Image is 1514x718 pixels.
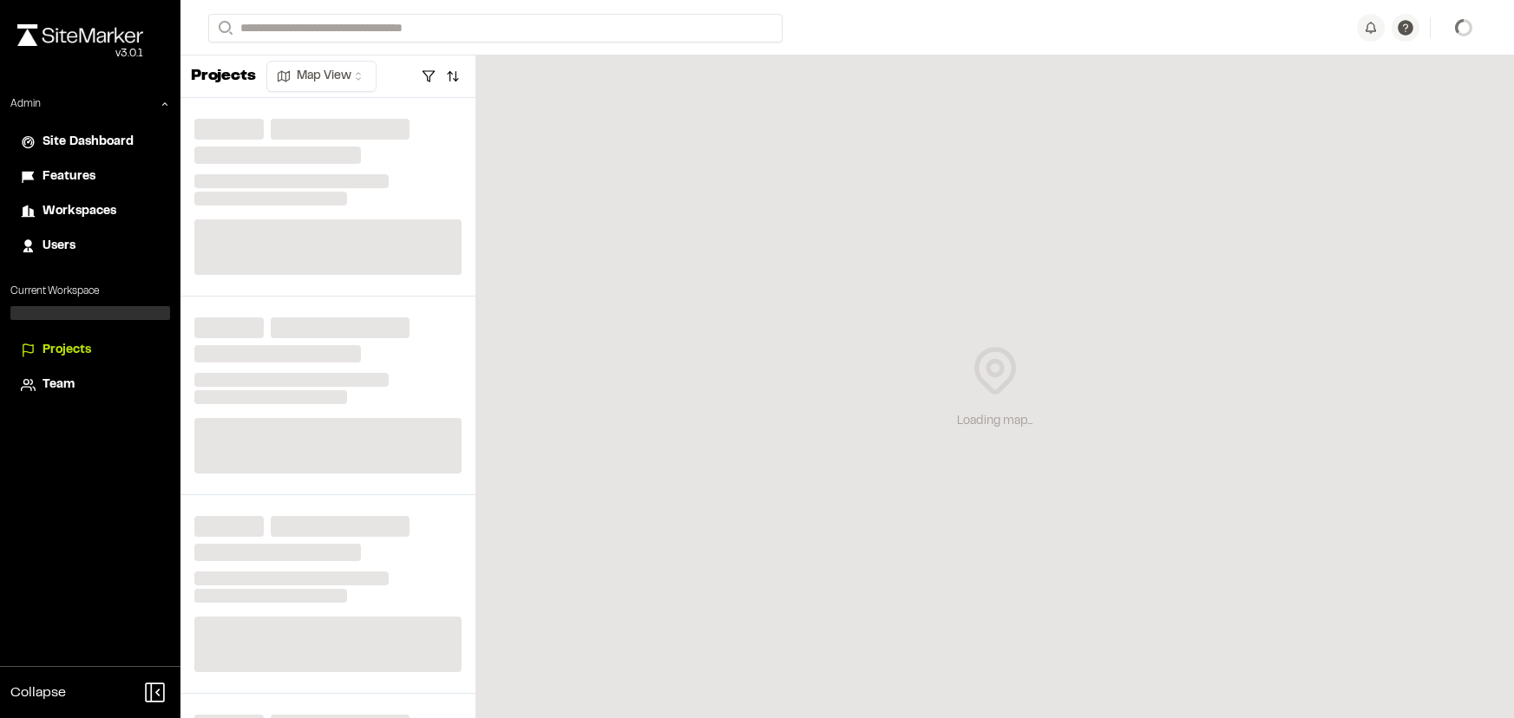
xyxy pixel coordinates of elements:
p: Admin [10,96,41,112]
span: Users [43,237,75,256]
p: Current Workspace [10,284,170,299]
span: Collapse [10,682,66,703]
a: Users [21,237,160,256]
a: Features [21,167,160,186]
img: rebrand.png [17,24,143,46]
a: Projects [21,341,160,360]
span: Team [43,375,75,395]
a: Workspaces [21,202,160,221]
a: Site Dashboard [21,133,160,152]
div: Oh geez...please don't... [17,46,143,62]
div: Loading map... [957,412,1032,431]
span: Features [43,167,95,186]
span: Projects [43,341,91,360]
p: Projects [191,65,256,88]
span: Site Dashboard [43,133,134,152]
span: Workspaces [43,202,116,221]
button: Search [208,14,239,42]
a: Team [21,375,160,395]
